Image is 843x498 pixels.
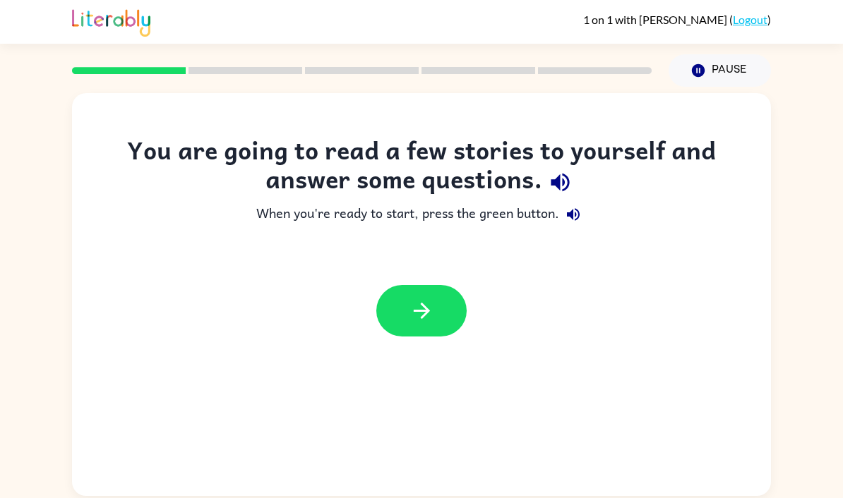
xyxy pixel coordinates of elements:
button: Pause [669,54,771,87]
span: 1 on 1 with [PERSON_NAME] [583,13,729,26]
div: ( ) [583,13,771,26]
img: Literably [72,6,150,37]
div: You are going to read a few stories to yourself and answer some questions. [100,135,743,200]
a: Logout [733,13,767,26]
div: When you're ready to start, press the green button. [100,200,743,229]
